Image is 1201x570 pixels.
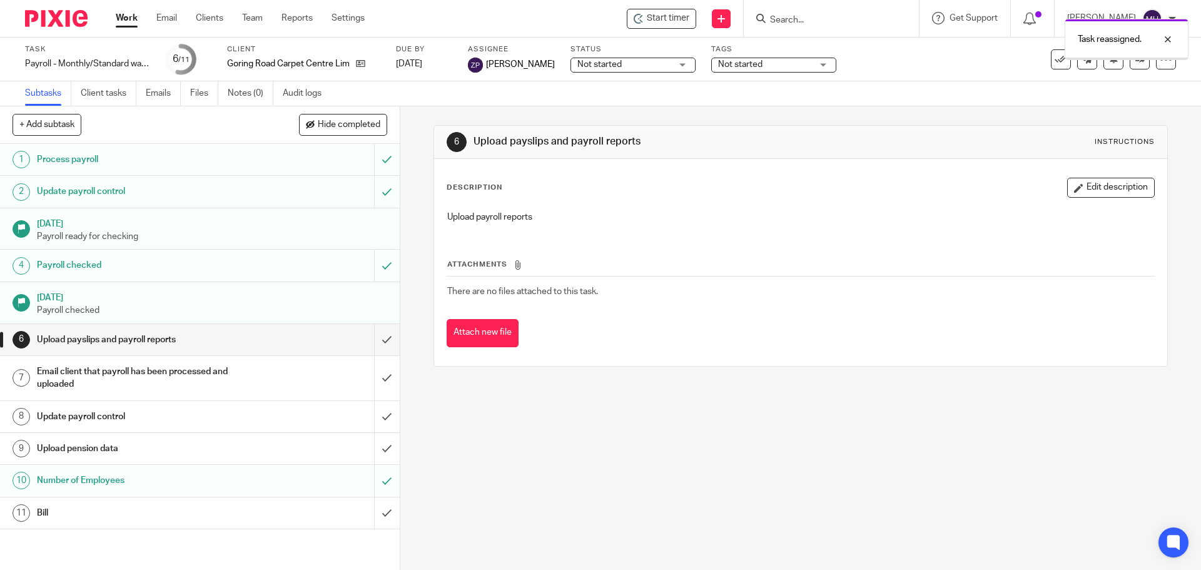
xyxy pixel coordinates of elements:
[332,12,365,24] a: Settings
[13,408,30,425] div: 8
[13,369,30,387] div: 7
[396,44,452,54] label: Due by
[468,44,555,54] label: Assignee
[190,81,218,106] a: Files
[173,52,190,66] div: 6
[37,407,253,426] h1: Update payroll control
[577,60,622,69] span: Not started
[196,12,223,24] a: Clients
[13,331,30,349] div: 6
[37,439,253,458] h1: Upload pension data
[1142,9,1162,29] img: svg%3E
[37,288,387,304] h1: [DATE]
[570,44,696,54] label: Status
[1067,178,1155,198] button: Edit description
[13,151,30,168] div: 1
[299,114,387,135] button: Hide completed
[447,261,507,268] span: Attachments
[37,230,387,243] p: Payroll ready for checking
[13,257,30,275] div: 4
[281,12,313,24] a: Reports
[447,132,467,152] div: 6
[13,183,30,201] div: 2
[447,211,1153,223] p: Upload payroll reports
[25,10,88,27] img: Pixie
[146,81,181,106] a: Emails
[718,60,763,69] span: Not started
[447,183,502,193] p: Description
[25,58,150,70] div: Payroll - Monthly/Standard wages/Pension
[37,182,253,201] h1: Update payroll control
[13,114,81,135] button: + Add subtask
[37,471,253,490] h1: Number of Employees
[37,504,253,522] h1: Bill
[13,440,30,457] div: 9
[81,81,136,106] a: Client tasks
[178,56,190,63] small: /11
[228,81,273,106] a: Notes (0)
[13,472,30,489] div: 10
[486,58,555,71] span: [PERSON_NAME]
[25,44,150,54] label: Task
[242,12,263,24] a: Team
[447,287,598,296] span: There are no files attached to this task.
[396,59,422,68] span: [DATE]
[1095,137,1155,147] div: Instructions
[474,135,828,148] h1: Upload payslips and payroll reports
[468,58,483,73] img: svg%3E
[37,362,253,394] h1: Email client that payroll has been processed and uploaded
[25,81,71,106] a: Subtasks
[318,120,380,130] span: Hide completed
[37,215,387,230] h1: [DATE]
[37,256,253,275] h1: Payroll checked
[1078,33,1142,46] p: Task reassigned.
[227,58,350,70] p: Goring Road Carpet Centre Limited
[227,44,380,54] label: Client
[37,150,253,169] h1: Process payroll
[13,504,30,522] div: 11
[283,81,331,106] a: Audit logs
[627,9,696,29] div: Goring Road Carpet Centre Limited - Payroll - Monthly/Standard wages/Pension
[156,12,177,24] a: Email
[37,304,387,317] p: Payroll checked
[447,319,519,347] button: Attach new file
[37,330,253,349] h1: Upload payslips and payroll reports
[116,12,138,24] a: Work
